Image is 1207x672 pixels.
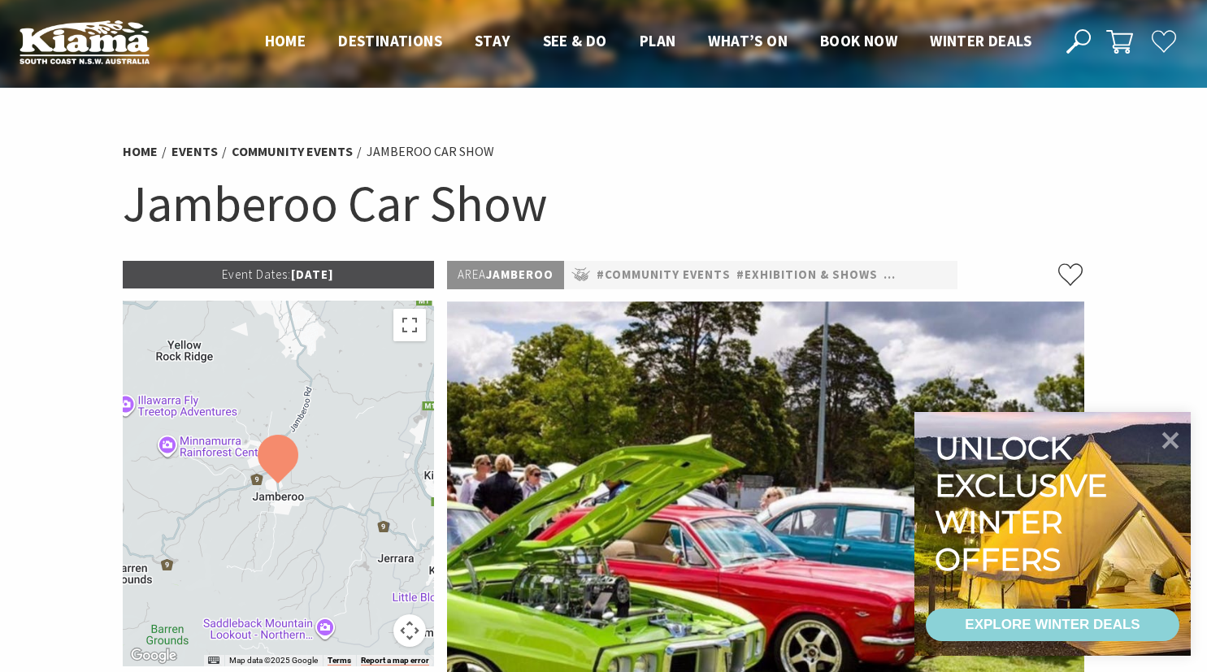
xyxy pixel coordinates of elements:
li: Jamberoo Car Show [367,141,494,163]
span: What’s On [708,31,788,50]
p: [DATE] [123,261,435,288]
a: EXPLORE WINTER DEALS [926,609,1179,641]
img: Kiama Logo [20,20,150,64]
a: Home [123,143,158,160]
a: #Exhibition & Shows [736,265,878,285]
span: Book now [820,31,897,50]
span: See & Do [543,31,607,50]
button: Toggle fullscreen view [393,309,426,341]
span: Winter Deals [930,31,1031,50]
span: Home [265,31,306,50]
span: Map data ©2025 Google [229,656,318,665]
nav: Main Menu [249,28,1048,55]
span: Plan [640,31,676,50]
a: Terms (opens in new tab) [328,656,351,665]
a: Report a map error [361,656,429,665]
span: Event Dates: [222,267,291,282]
a: Events [171,143,218,160]
a: Community Events [232,143,353,160]
span: Area [458,267,486,282]
a: Open this area in Google Maps (opens a new window) [127,645,180,666]
button: Keyboard shortcuts [208,655,219,666]
p: Jamberoo [447,261,564,289]
h1: Jamberoo Car Show [123,171,1085,236]
div: EXPLORE WINTER DEALS [965,609,1140,641]
button: Map camera controls [393,614,426,647]
span: Destinations [338,31,442,50]
span: Stay [475,31,510,50]
a: #Festivals [884,265,958,285]
a: #Community Events [597,265,731,285]
img: Google [127,645,180,666]
div: Unlock exclusive winter offers [935,430,1114,578]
